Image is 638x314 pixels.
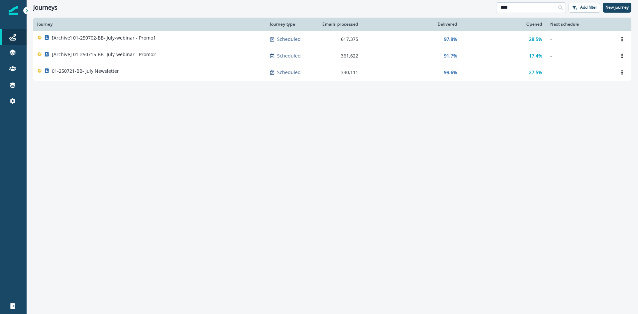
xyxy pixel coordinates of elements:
a: [Archive] 01-250702-BB- July-webinar - Promo1Scheduled617,37597.8%28.5%-Options [33,31,631,48]
p: - [550,36,609,43]
button: Options [617,51,627,61]
div: Delivered [366,22,457,27]
p: 97.8% [444,36,457,43]
p: 27.5% [529,69,542,76]
div: Journey [37,22,262,27]
h1: Journeys [33,4,57,11]
p: Scheduled [277,52,301,59]
p: [Archive] 01-250702-BB- July-webinar - Promo1 [52,35,156,41]
a: [Archive] 01-250715-BB- July-webinar - Promo2Scheduled361,62291.7%17.4%-Options [33,48,631,64]
div: Next schedule [550,22,609,27]
img: Inflection [9,6,18,15]
p: 99.6% [444,69,457,76]
p: Add filter [580,5,597,10]
p: Scheduled [277,36,301,43]
button: Options [617,34,627,44]
button: Options [617,67,627,77]
div: 617,375 [320,36,358,43]
p: 28.5% [529,36,542,43]
button: New journey [603,3,631,13]
p: 91.7% [444,52,457,59]
p: 17.4% [529,52,542,59]
a: 01-250721-BB- July NewsletterScheduled330,11199.6%27.5%-Options [33,64,631,81]
div: Emails processed [320,22,358,27]
div: 330,111 [320,69,358,76]
button: Add filter [569,3,600,13]
p: - [550,52,609,59]
div: 361,622 [320,52,358,59]
p: [Archive] 01-250715-BB- July-webinar - Promo2 [52,51,156,58]
div: Opened [465,22,542,27]
p: 01-250721-BB- July Newsletter [52,68,119,74]
div: Journey type [270,22,312,27]
p: New journey [605,5,629,10]
p: Scheduled [277,69,301,76]
p: - [550,69,609,76]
